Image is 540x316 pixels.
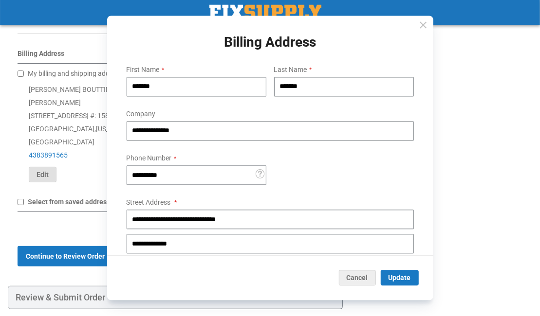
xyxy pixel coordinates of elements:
h1: Billing Address [119,35,422,51]
span: Select from saved addresses [28,198,117,206]
button: Cancel [339,270,376,286]
a: store logo [209,5,321,20]
span: Last Name [274,66,307,73]
img: Fix Industrial Supply [209,5,321,20]
div: Billing Address [18,49,333,64]
span: Continue to Review Order [26,252,105,260]
span: Company [127,110,156,118]
span: First Name [127,66,160,73]
span: Edit [37,171,49,178]
div: [PERSON_NAME] BOUTTIN [PERSON_NAME] [STREET_ADDRESS] #: 158793 [GEOGRAPHIC_DATA] , 14305 [GEOGRAP... [18,83,333,182]
span: [US_STATE] [96,125,130,133]
button: Continue to Review Order [18,246,113,266]
span: Phone Number [127,154,172,162]
span: Street Address [127,199,171,207]
span: Update [389,274,411,282]
div: Review & Submit Order [8,286,343,309]
a: 4383891565 [29,151,68,159]
span: Cancel [347,274,368,282]
span: My billing and shipping address are the same [28,70,163,77]
button: Update [381,270,419,286]
button: Edit [29,167,56,182]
